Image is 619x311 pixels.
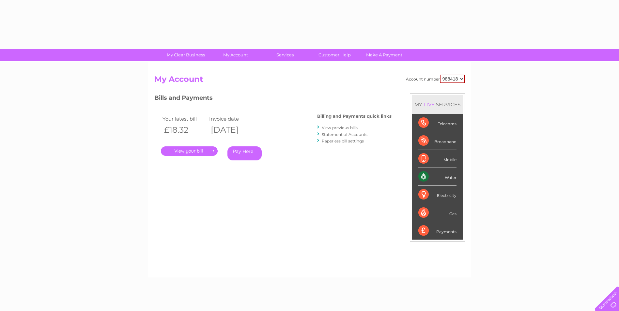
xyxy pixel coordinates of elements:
a: My Clear Business [159,49,213,61]
a: Pay Here [227,146,262,160]
div: Electricity [418,186,457,204]
th: £18.32 [161,123,208,137]
a: . [161,146,218,156]
div: Mobile [418,150,457,168]
a: View previous bills [322,125,358,130]
div: LIVE [422,101,436,108]
td: Invoice date [208,114,255,123]
a: Paperless bill settings [322,139,364,143]
a: Customer Help [308,49,362,61]
h2: My Account [154,75,465,87]
div: Water [418,168,457,186]
a: Make A Payment [357,49,411,61]
a: My Account [209,49,262,61]
h3: Bills and Payments [154,93,392,105]
div: Telecoms [418,114,457,132]
div: Account number [406,75,465,83]
a: Statement of Accounts [322,132,367,137]
th: [DATE] [208,123,255,137]
div: Broadband [418,132,457,150]
a: Services [258,49,312,61]
div: Gas [418,204,457,222]
div: Payments [418,222,457,240]
div: MY SERVICES [412,95,463,114]
td: Your latest bill [161,114,208,123]
h4: Billing and Payments quick links [317,114,392,119]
